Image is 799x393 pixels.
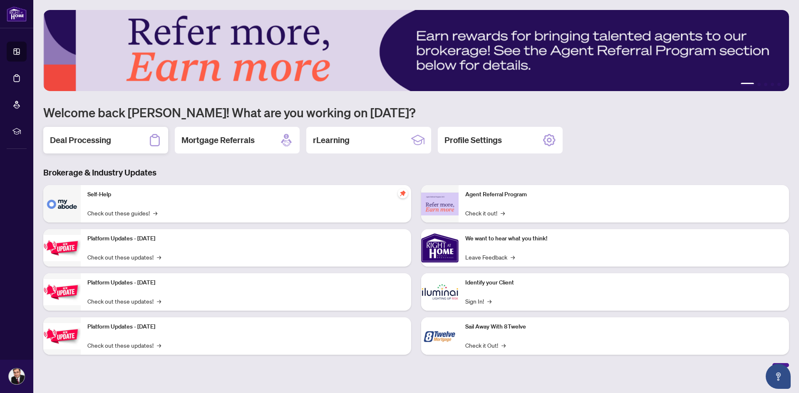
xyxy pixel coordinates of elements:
p: Platform Updates - [DATE] [87,278,404,287]
a: Leave Feedback→ [465,252,515,262]
span: → [157,252,161,262]
img: Sail Away With 8Twelve [421,317,459,355]
p: We want to hear what you think! [465,234,782,243]
span: → [501,208,505,218]
span: → [153,208,157,218]
span: → [487,297,491,306]
span: → [157,297,161,306]
h2: Mortgage Referrals [181,134,255,146]
span: → [157,341,161,350]
span: pushpin [398,188,408,198]
p: Self-Help [87,190,404,199]
button: 2 [757,83,761,86]
a: Check out these guides!→ [87,208,157,218]
h1: Welcome back [PERSON_NAME]! What are you working on [DATE]? [43,104,789,120]
button: 1 [741,83,754,86]
button: 4 [771,83,774,86]
p: Identify your Client [465,278,782,287]
img: logo [7,6,27,22]
p: Agent Referral Program [465,190,782,199]
h3: Brokerage & Industry Updates [43,167,789,178]
a: Check it out!→ [465,208,505,218]
p: Platform Updates - [DATE] [87,234,404,243]
img: Platform Updates - June 23, 2025 [43,323,81,349]
a: Check out these updates!→ [87,297,161,306]
a: Check it Out!→ [465,341,506,350]
img: Profile Icon [9,368,25,384]
img: Identify your Client [421,273,459,311]
img: Platform Updates - July 21, 2025 [43,235,81,261]
button: Open asap [766,364,791,389]
img: Self-Help [43,185,81,222]
h2: Deal Processing [50,134,111,146]
span: → [501,341,506,350]
button: 5 [777,83,781,86]
img: We want to hear what you think! [421,229,459,267]
p: Sail Away With 8Twelve [465,322,782,331]
a: Check out these updates!→ [87,341,161,350]
img: Platform Updates - July 8, 2025 [43,279,81,305]
a: Check out these updates!→ [87,252,161,262]
span: → [511,252,515,262]
img: Agent Referral Program [421,193,459,215]
h2: Profile Settings [444,134,502,146]
a: Sign In!→ [465,297,491,306]
img: Slide 0 [43,10,789,91]
p: Platform Updates - [DATE] [87,322,404,331]
button: 3 [764,83,767,86]
h2: rLearning [313,134,350,146]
